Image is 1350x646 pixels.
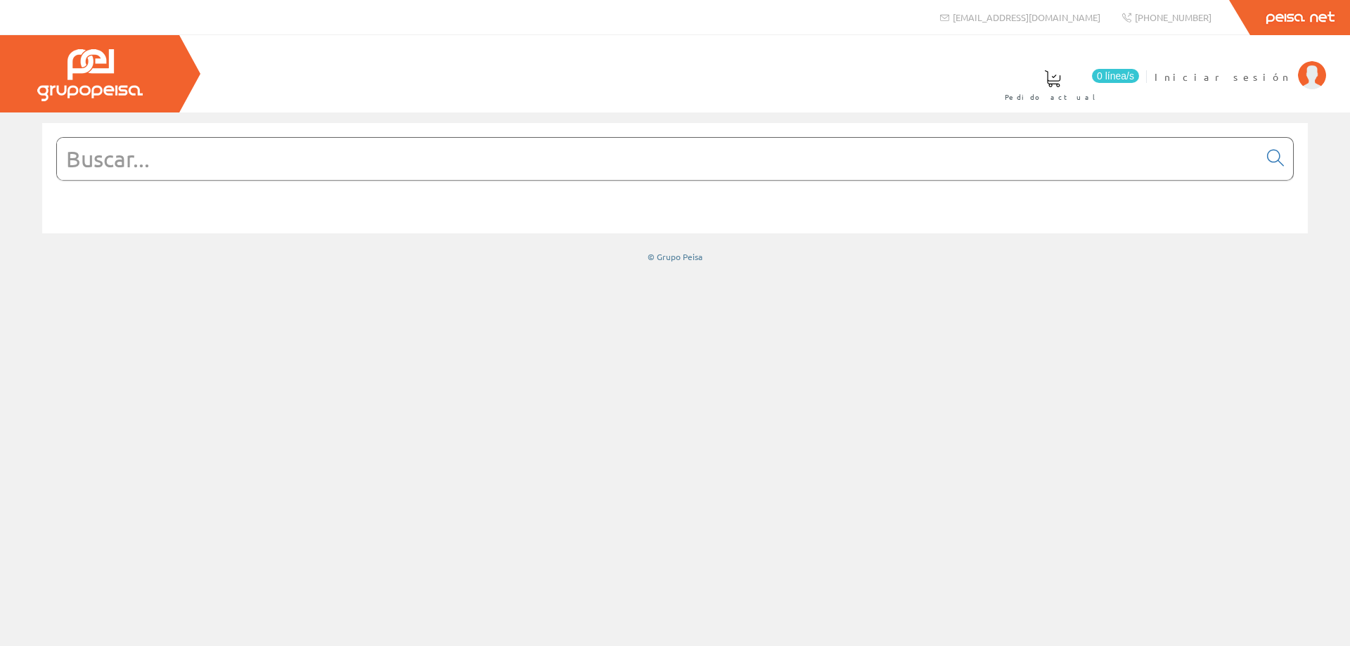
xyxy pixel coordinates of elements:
[1092,69,1139,83] span: 0 línea/s
[42,251,1308,263] div: © Grupo Peisa
[57,138,1259,180] input: Buscar...
[953,11,1100,23] span: [EMAIL_ADDRESS][DOMAIN_NAME]
[1135,11,1211,23] span: [PHONE_NUMBER]
[37,49,143,101] img: Grupo Peisa
[1155,70,1291,84] span: Iniciar sesión
[1005,90,1100,104] span: Pedido actual
[1155,58,1326,72] a: Iniciar sesión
